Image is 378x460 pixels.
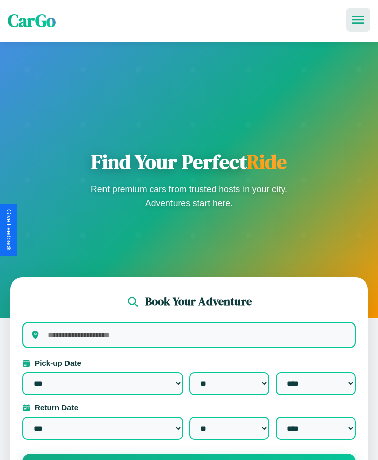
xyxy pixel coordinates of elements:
span: Ride [247,148,287,175]
p: Rent premium cars from trusted hosts in your city. Adventures start here. [88,182,291,210]
span: CarGo [8,9,56,33]
label: Pick-up Date [22,359,356,367]
h1: Find Your Perfect [88,150,291,174]
h2: Book Your Adventure [145,294,252,309]
label: Return Date [22,403,356,412]
div: Give Feedback [5,209,12,251]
